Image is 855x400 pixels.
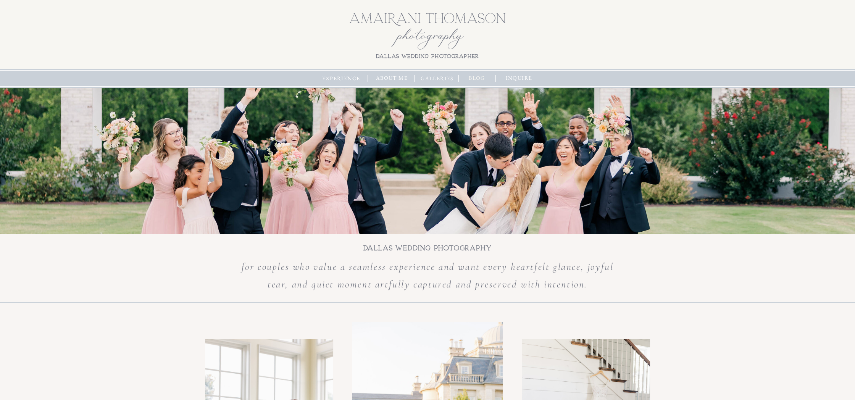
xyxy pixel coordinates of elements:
a: experience [320,74,362,83]
h2: For couples who value a seamless experience and want every heartfelt glance, joyful tear, and qui... [235,258,620,298]
a: about me [373,74,410,82]
b: dallas wedding photographer [376,53,479,59]
a: blog [465,74,489,82]
a: inquire [503,74,535,82]
b: dallas wedding photography [363,244,492,252]
a: galleries [419,74,456,83]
